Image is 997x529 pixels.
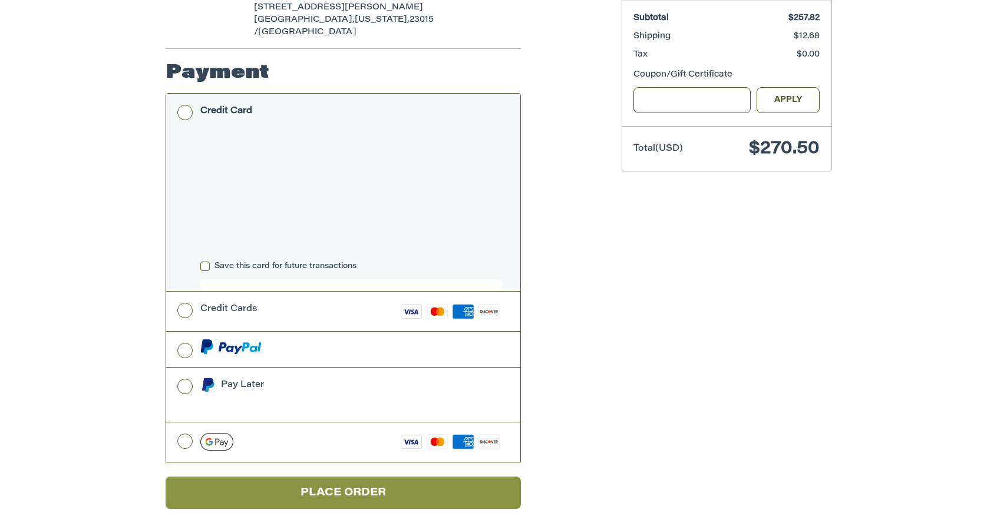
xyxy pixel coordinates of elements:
[200,378,215,392] img: Pay Later icon
[633,69,820,81] div: Coupon/Gift Certificate
[200,433,233,451] img: Google Pay icon
[757,87,820,114] button: Apply
[200,299,257,319] div: Credit Cards
[254,4,423,12] span: [STREET_ADDRESS][PERSON_NAME]
[633,14,669,22] span: Subtotal
[749,140,820,158] span: $270.50
[788,14,820,22] span: $257.82
[200,339,262,354] img: PayPal icon
[258,28,356,37] span: [GEOGRAPHIC_DATA]
[200,396,441,406] iframe: PayPal Message 1
[221,375,441,395] div: Pay Later
[633,144,683,153] span: Total (USD)
[200,262,503,271] label: Save this card for future transactions
[166,477,521,509] button: Place Order
[633,87,751,114] input: Gift Certificate or Coupon Code
[198,132,505,257] iframe: Secure payment input frame
[200,101,252,121] div: Credit Card
[794,32,820,41] span: $12.68
[633,51,648,59] span: Tax
[633,32,671,41] span: Shipping
[254,16,434,37] span: 23015 /
[166,61,269,85] h2: Payment
[355,16,410,24] span: [US_STATE],
[254,16,355,24] span: [GEOGRAPHIC_DATA],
